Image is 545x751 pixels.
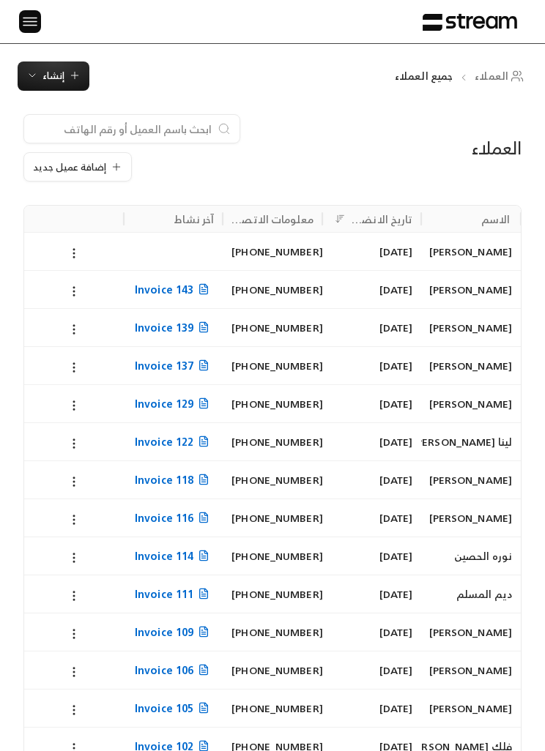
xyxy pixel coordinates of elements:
span: Invoice 106 [135,661,214,679]
div: ديم المسلم [430,575,512,613]
div: [DATE] [331,461,413,498]
span: Invoice 105 [135,699,214,717]
div: [PERSON_NAME] [430,690,512,727]
div: [PHONE_NUMBER] [231,499,314,537]
a: العملاء [475,69,528,83]
div: [PHONE_NUMBER] [231,690,314,727]
span: Invoice 114 [135,547,214,565]
div: [DATE] [331,499,413,537]
div: [PHONE_NUMBER] [231,537,314,575]
nav: breadcrumb [395,69,528,83]
div: [PHONE_NUMBER] [231,347,314,384]
div: تاريخ الانضمام [350,210,413,228]
div: [PHONE_NUMBER] [231,271,314,308]
span: Invoice 129 [135,395,214,413]
div: [PHONE_NUMBER] [231,613,314,651]
div: [DATE] [331,575,413,613]
div: لينا [PERSON_NAME] [430,423,512,460]
div: [PHONE_NUMBER] [231,651,314,689]
p: جميع العملاء [395,69,453,83]
div: [DATE] [331,613,413,651]
div: [PERSON_NAME] [430,309,512,346]
span: Invoice 139 [135,318,214,337]
div: [PHONE_NUMBER] [231,233,314,270]
div: آخر نشاط [174,210,214,228]
div: [DATE] [331,271,413,308]
div: [DATE] [331,537,413,575]
div: [PERSON_NAME] [430,461,512,498]
div: [PERSON_NAME] [430,271,512,308]
div: [DATE] [331,651,413,689]
div: [DATE] [331,233,413,270]
span: Invoice 109 [135,623,214,641]
span: Invoice 137 [135,356,214,375]
div: [PERSON_NAME] [430,233,512,270]
img: Logo [423,13,517,31]
input: ابحث باسم العميل أو رقم الهاتف [33,121,212,137]
div: [PERSON_NAME] [430,613,512,651]
span: إنشاء [42,67,64,84]
span: Invoice 122 [135,433,214,451]
div: [PERSON_NAME] [430,499,512,537]
div: [PHONE_NUMBER] [231,309,314,346]
div: [PHONE_NUMBER] [231,423,314,460]
div: [DATE] [331,309,413,346]
span: Invoice 143 [135,280,214,299]
div: [PHONE_NUMBER] [231,575,314,613]
div: الاسم [481,210,510,228]
div: معلومات الاتصال [231,210,314,228]
button: Sort [331,210,349,228]
div: [DATE] [331,385,413,422]
img: menu [21,12,39,31]
button: إضافة عميل جديد [23,152,132,182]
div: نوره الحصين [430,537,512,575]
div: [PHONE_NUMBER] [231,461,314,498]
div: [PERSON_NAME] [430,347,512,384]
div: [PERSON_NAME] [430,385,512,422]
span: Invoice 118 [135,471,214,489]
span: Invoice 116 [135,509,214,527]
div: [PERSON_NAME] [430,651,512,689]
div: [PHONE_NUMBER] [231,385,314,422]
div: العملاء [364,136,522,160]
div: [DATE] [331,690,413,727]
span: Invoice 111 [135,585,214,603]
button: إنشاء [18,61,89,91]
div: [DATE] [331,347,413,384]
div: [DATE] [331,423,413,460]
span: إضافة عميل جديد [33,162,106,172]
